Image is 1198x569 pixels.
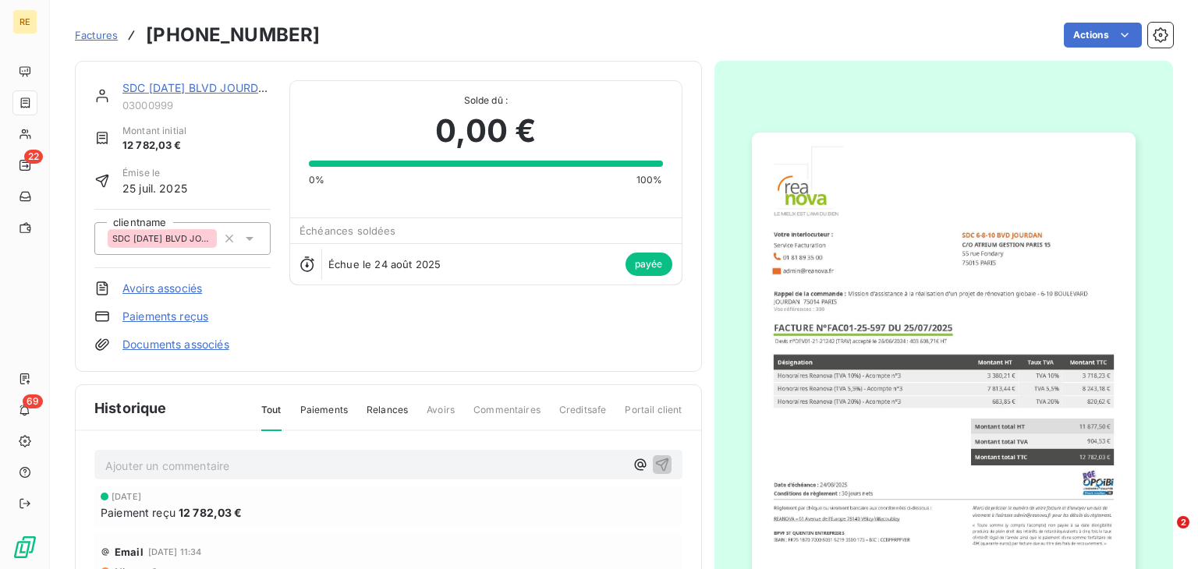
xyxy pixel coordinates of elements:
span: SDC [DATE] BLVD JOURDAN [112,234,212,243]
span: Avoirs [427,403,455,429]
a: Paiements reçus [122,309,208,324]
img: Logo LeanPay [12,535,37,560]
iframe: Intercom live chat [1145,516,1182,553]
span: Solde dû : [309,94,662,108]
span: 25 juil. 2025 [122,180,187,196]
span: Paiements [300,403,348,429]
span: 0,00 € [435,108,536,154]
span: Portail client [625,403,682,429]
span: 100% [636,173,663,187]
span: Montant initial [122,124,186,138]
span: Commentaires [473,403,541,429]
a: Avoirs associés [122,281,202,296]
span: 2 [1177,516,1189,528]
span: Paiement reçu [101,504,175,521]
span: Email [115,546,144,558]
a: Documents associés [122,337,229,352]
span: 69 [23,394,43,408]
span: Tout [261,403,282,431]
span: Factures [75,29,118,41]
span: Échue le 24 août 2025 [328,258,441,270]
span: Échéances soldées [299,224,396,237]
span: Relances [367,403,408,429]
span: 03000999 [122,99,271,111]
span: Creditsafe [559,403,607,429]
span: 0% [309,173,324,187]
span: Historique [94,398,167,419]
span: [DATE] [112,492,141,501]
h3: [PHONE_NUMBER] [146,21,320,49]
span: 12 782,03 € [122,138,186,154]
span: payée [626,253,672,276]
span: 12 782,03 € [179,504,243,521]
span: Émise le [122,166,187,180]
a: Factures [75,27,118,43]
span: 22 [24,150,43,164]
button: Actions [1064,23,1142,48]
span: [DATE] 11:34 [148,547,202,557]
div: RE [12,9,37,34]
a: SDC [DATE] BLVD JOURDAN [122,81,275,94]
